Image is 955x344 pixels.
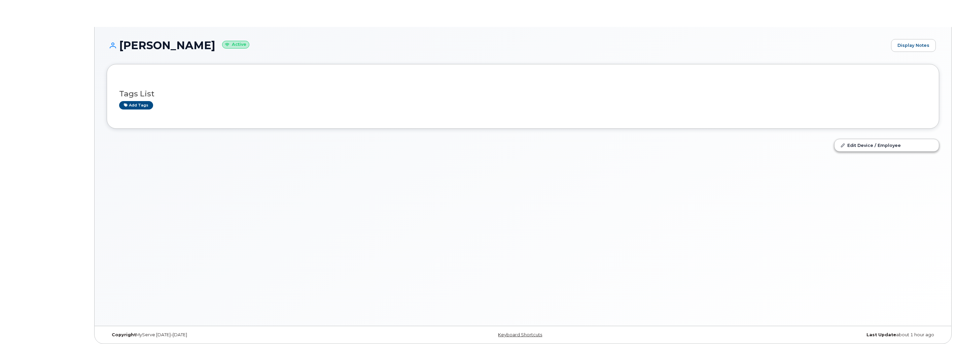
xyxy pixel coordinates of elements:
a: Edit Device / Employee [835,139,939,151]
strong: Last Update [866,332,896,337]
div: MyServe [DATE]–[DATE] [107,332,384,338]
strong: Copyright [112,332,136,337]
a: Display Notes [891,39,936,52]
a: Add tags [119,101,153,110]
a: Keyboard Shortcuts [498,332,542,337]
h1: [PERSON_NAME] [107,39,888,51]
div: about 1 hour ago [662,332,939,338]
small: Active [222,41,249,49]
h3: Tags List [119,90,927,98]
